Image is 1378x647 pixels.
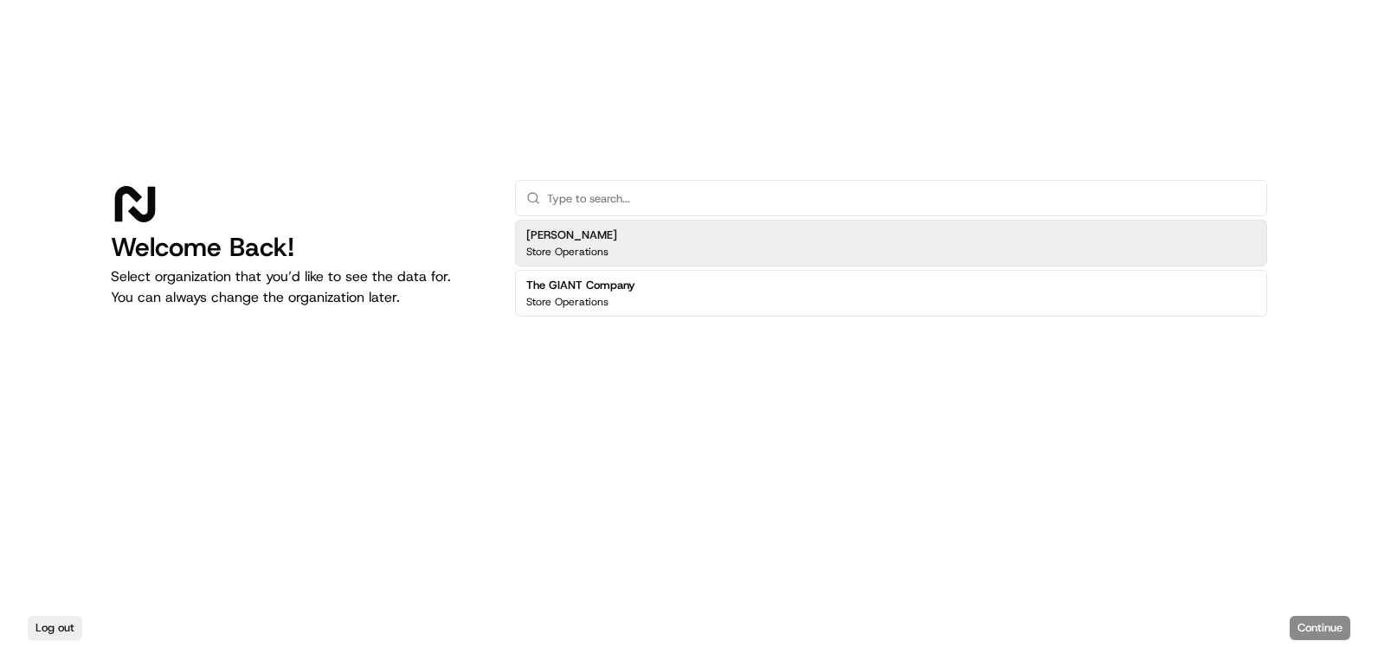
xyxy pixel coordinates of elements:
p: Select organization that you’d like to see the data for. You can always change the organization l... [111,266,487,308]
h1: Welcome Back! [111,232,487,263]
input: Type to search... [547,181,1256,215]
p: Store Operations [526,295,609,309]
h2: The GIANT Company [526,278,635,293]
h2: [PERSON_NAME] [526,227,617,243]
button: Log out [28,616,82,640]
p: Store Operations [526,245,609,259]
div: Suggestions [515,216,1267,320]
